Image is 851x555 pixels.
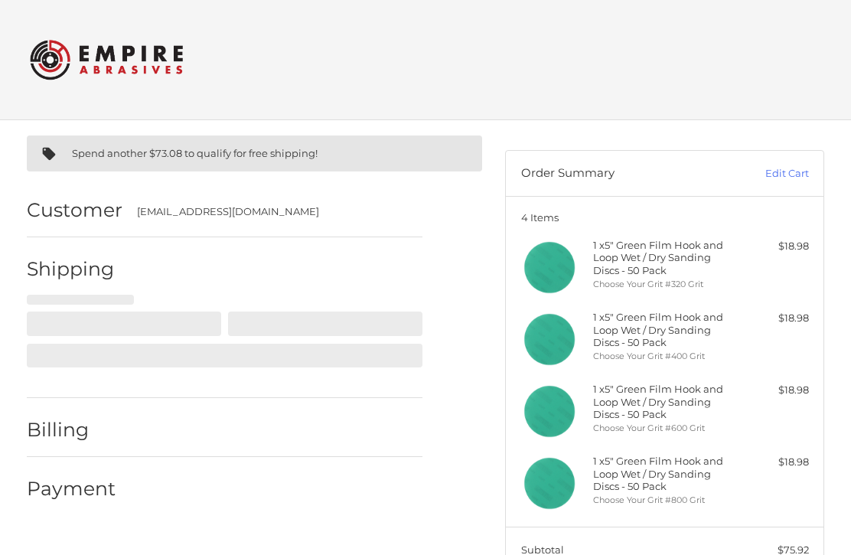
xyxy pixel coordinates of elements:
div: $18.98 [737,311,809,326]
div: $18.98 [737,239,809,254]
h4: 1 x 5" Green Film Hook and Loop Wet / Dry Sanding Discs - 50 Pack [593,311,733,348]
div: [EMAIL_ADDRESS][DOMAIN_NAME] [137,204,408,220]
a: Edit Cart [717,166,809,181]
span: Spend another $73.08 to qualify for free shipping! [72,147,318,159]
div: $18.98 [737,383,809,398]
h4: 1 x 5" Green Film Hook and Loop Wet / Dry Sanding Discs - 50 Pack [593,383,733,420]
h4: 1 x 5" Green Film Hook and Loop Wet / Dry Sanding Discs - 50 Pack [593,455,733,492]
li: Choose Your Grit #400 Grit [593,350,733,363]
div: $18.98 [737,455,809,470]
h3: 4 Items [521,211,809,224]
h2: Shipping [27,257,116,281]
h2: Billing [27,418,116,442]
h2: Payment [27,477,116,501]
h4: 1 x 5" Green Film Hook and Loop Wet / Dry Sanding Discs - 50 Pack [593,239,733,276]
li: Choose Your Grit #800 Grit [593,494,733,507]
li: Choose Your Grit #320 Grit [593,278,733,291]
img: Empire Abrasives [30,30,183,90]
li: Choose Your Grit #600 Grit [593,422,733,435]
h2: Customer [27,198,122,222]
h3: Order Summary [521,166,717,181]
